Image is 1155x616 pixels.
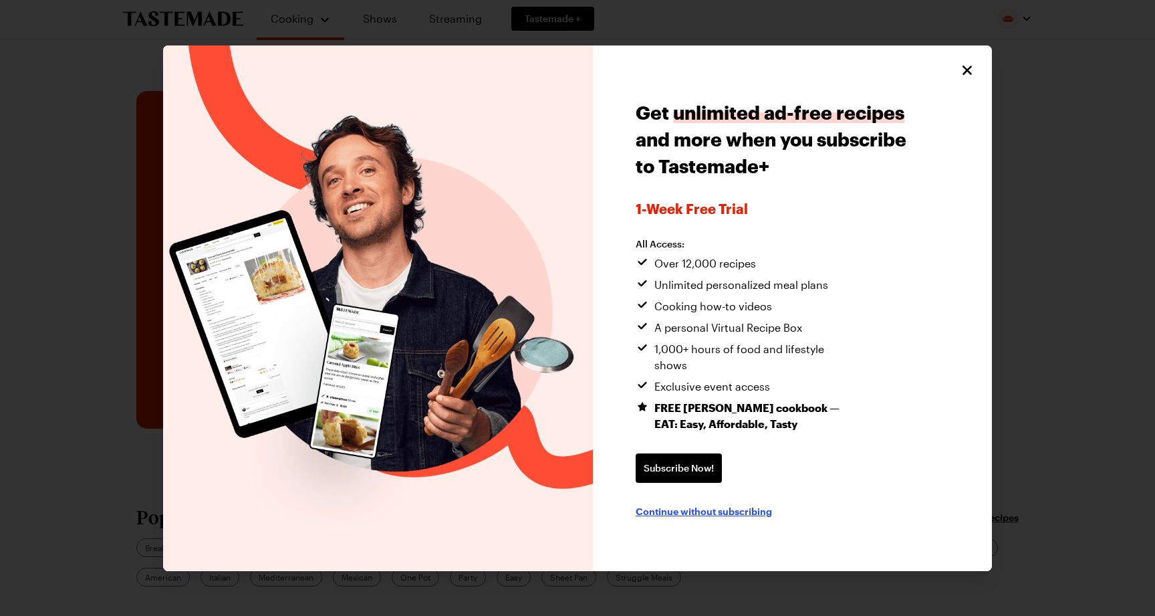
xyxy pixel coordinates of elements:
button: Continue without subscribing [636,504,772,518]
h1: Get and more when you subscribe to Tastemade+ [636,99,910,179]
span: Subscribe Now! [644,461,714,475]
h2: All Access: [636,238,856,250]
span: Unlimited personalized meal plans [654,277,828,293]
a: Subscribe Now! [636,453,722,483]
span: Over 12,000 recipes [654,255,756,272]
span: unlimited ad-free recipes [673,102,904,123]
button: Close [958,62,976,79]
span: 1-week Free Trial [636,201,910,217]
span: Cooking how-to videos [654,298,772,314]
span: FREE [PERSON_NAME] cookbook — EAT: Easy, Affordable, Tasty [654,400,856,432]
span: 1,000+ hours of food and lifestyle shows [654,341,856,373]
span: A personal Virtual Recipe Box [654,320,802,336]
img: Tastemade Plus preview image [163,45,593,571]
span: Exclusive event access [654,379,770,395]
